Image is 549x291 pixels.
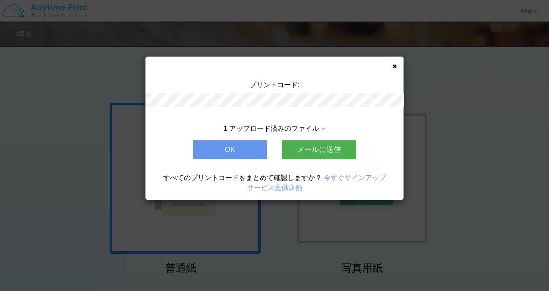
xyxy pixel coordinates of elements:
a: サービス提供店舗 [247,184,302,191]
button: メールに送信 [282,140,356,159]
span: プリントコード: [249,81,300,89]
span: すべてのプリントコードをまとめて確認しますか？ [163,174,322,181]
a: 今すぐサインアップ [324,174,386,181]
button: OK [193,140,267,159]
span: 1 アップロード済みのファイル [224,125,319,132]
